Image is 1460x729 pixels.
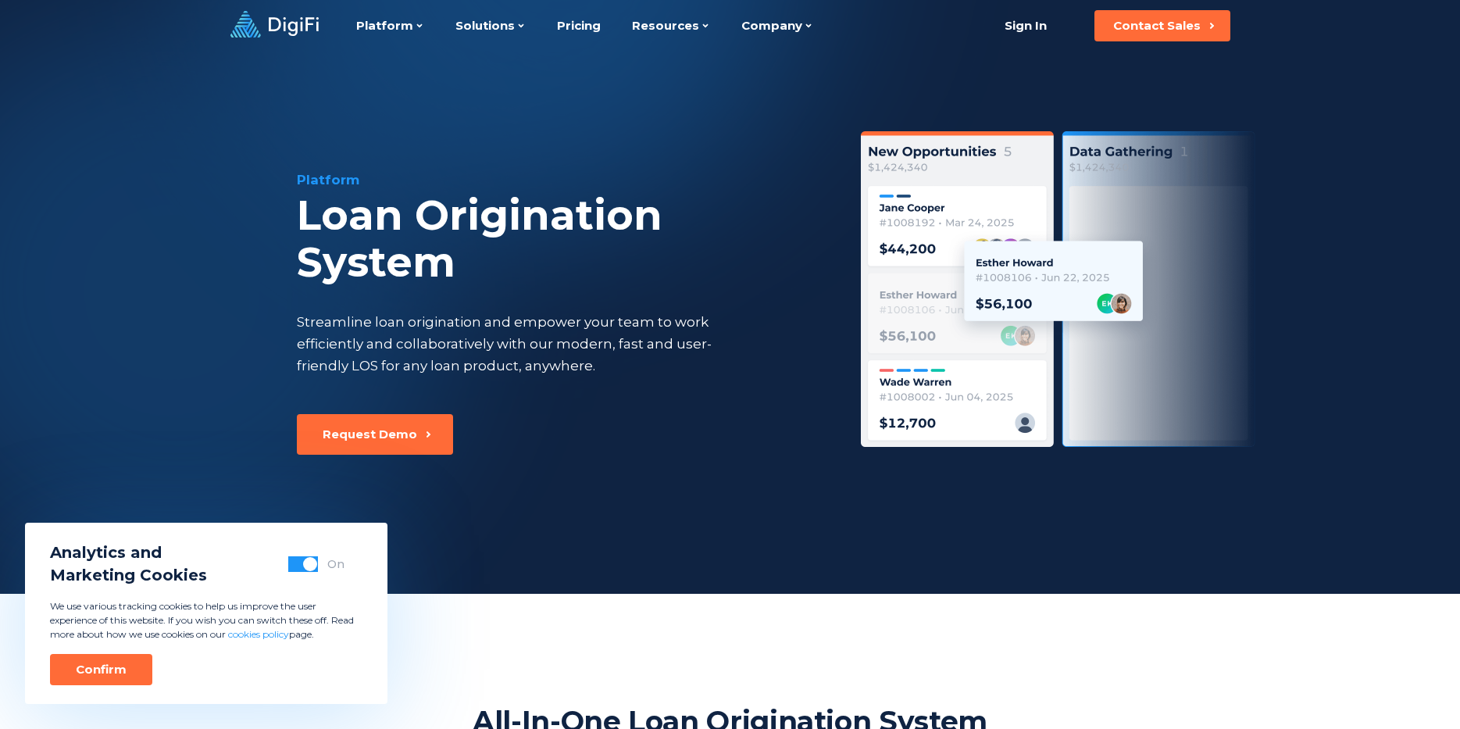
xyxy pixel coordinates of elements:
[986,10,1066,41] a: Sign In
[76,662,127,677] div: Confirm
[323,427,417,442] div: Request Demo
[1094,10,1230,41] button: Contact Sales
[50,654,152,685] button: Confirm
[297,311,741,377] div: Streamline loan origination and empower your team to work efficiently and collaboratively with ou...
[297,192,822,286] div: Loan Origination System
[1113,18,1201,34] div: Contact Sales
[50,564,207,587] span: Marketing Cookies
[228,628,289,640] a: cookies policy
[327,556,344,572] div: On
[297,170,822,189] div: Platform
[50,541,207,564] span: Analytics and
[297,414,453,455] button: Request Demo
[50,599,362,641] p: We use various tracking cookies to help us improve the user experience of this website. If you wi...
